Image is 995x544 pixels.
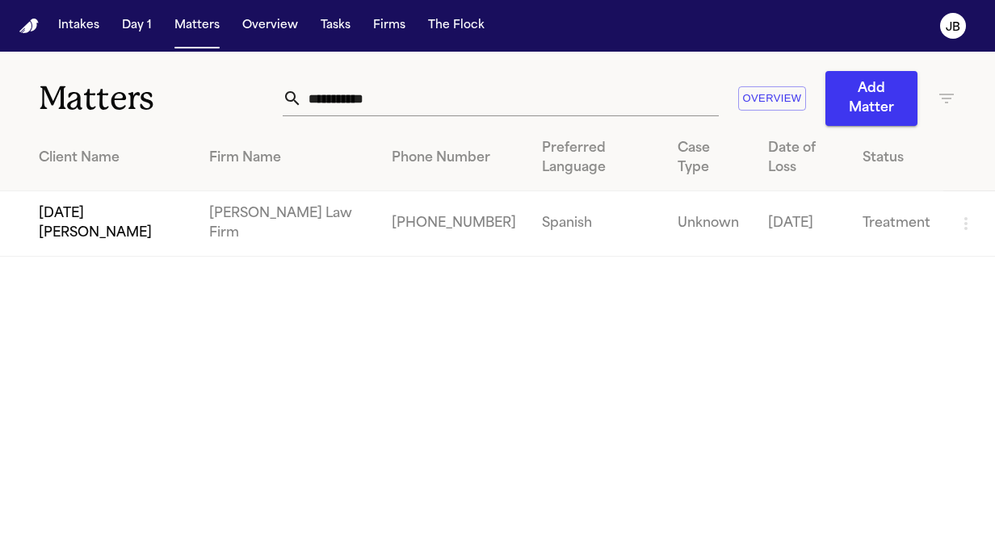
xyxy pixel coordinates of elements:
[236,11,304,40] button: Overview
[755,191,850,257] td: [DATE]
[196,191,379,257] td: [PERSON_NAME] Law Firm
[665,191,755,257] td: Unknown
[39,204,183,243] span: [DATE][PERSON_NAME]
[19,19,39,34] a: Home
[115,11,158,40] button: Day 1
[209,149,366,168] div: Firm Name
[863,149,930,168] div: Status
[678,139,742,178] div: Case Type
[542,139,652,178] div: Preferred Language
[529,191,665,257] td: Spanish
[19,19,39,34] img: Finch Logo
[738,86,806,111] button: Overview
[314,11,357,40] button: Tasks
[392,149,516,168] div: Phone Number
[850,191,943,257] td: Treatment
[52,11,106,40] button: Intakes
[39,149,183,168] div: Client Name
[39,78,283,119] h1: Matters
[768,139,837,178] div: Date of Loss
[422,11,491,40] button: The Flock
[825,71,917,126] button: Add Matter
[379,191,529,257] td: [PHONE_NUMBER]
[367,11,412,40] button: Firms
[168,11,226,40] button: Matters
